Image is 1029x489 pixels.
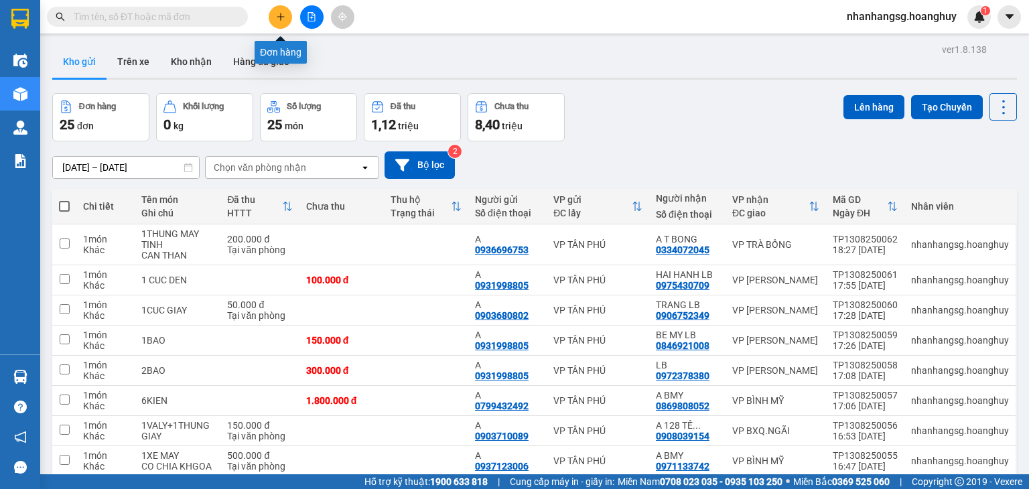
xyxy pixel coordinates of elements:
[502,121,523,131] span: triệu
[141,208,214,218] div: Ghi chú
[52,46,107,78] button: Kho gửi
[475,299,540,310] div: A
[331,5,354,29] button: aim
[227,461,292,472] div: Tại văn phòng
[183,102,224,111] div: Khối lượng
[52,93,149,141] button: Đơn hàng25đơn
[833,330,898,340] div: TP1308250059
[732,425,819,436] div: VP BXQ.NGÃI
[475,420,540,431] div: A
[656,370,709,381] div: 0972378380
[174,121,184,131] span: kg
[833,450,898,461] div: TP1308250055
[475,117,500,133] span: 8,40
[391,102,415,111] div: Đã thu
[553,194,632,205] div: VP gửi
[306,201,377,212] div: Chưa thu
[307,12,316,21] span: file-add
[306,395,377,406] div: 1.800.000 đ
[475,234,540,244] div: A
[83,234,128,244] div: 1 món
[656,193,719,204] div: Người nhận
[83,370,128,381] div: Khác
[360,162,370,173] svg: open
[911,395,1009,406] div: nhanhangsg.hoanghuy
[553,335,642,346] div: VP TÂN PHÚ
[83,431,128,441] div: Khác
[475,280,529,291] div: 0931998805
[141,305,214,316] div: 1CUC GIAY
[833,390,898,401] div: TP1308250057
[726,189,826,224] th: Toggle SortBy
[83,201,128,212] div: Chi tiết
[833,461,898,472] div: 16:47 [DATE]
[732,365,819,376] div: VP [PERSON_NAME]
[656,269,719,280] div: HAI HANH LB
[227,244,292,255] div: Tại văn phòng
[732,239,819,250] div: VP TRÀ BỒNG
[656,461,709,472] div: 0971133742
[141,365,214,376] div: 2BAO
[656,209,719,220] div: Số điện thoại
[11,9,29,29] img: logo-vxr
[911,95,983,119] button: Tạo Chuyến
[83,420,128,431] div: 1 món
[553,208,632,218] div: ĐC lấy
[13,54,27,68] img: warehouse-icon
[83,401,128,411] div: Khác
[494,102,529,111] div: Chưa thu
[285,121,303,131] span: món
[833,340,898,351] div: 17:26 [DATE]
[656,244,709,255] div: 0334072045
[338,12,347,21] span: aim
[732,305,819,316] div: VP [PERSON_NAME]
[656,330,719,340] div: BE MY LB
[83,340,128,351] div: Khác
[77,121,94,131] span: đơn
[53,157,199,178] input: Select a date range.
[475,330,540,340] div: A
[832,476,890,487] strong: 0369 525 060
[391,194,451,205] div: Thu hộ
[227,234,292,244] div: 200.000 đ
[475,269,540,280] div: A
[141,228,214,250] div: 1THUNG MAY TINH
[656,420,719,431] div: A 128 TẾ HANH TR Q TRONG TP QN
[13,121,27,135] img: warehouse-icon
[833,208,887,218] div: Ngày ĐH
[732,194,809,205] div: VP nhận
[833,299,898,310] div: TP1308250060
[160,46,222,78] button: Kho nhận
[83,280,128,291] div: Khác
[475,370,529,381] div: 0931998805
[227,299,292,310] div: 50.000 đ
[833,244,898,255] div: 18:27 [DATE]
[56,12,65,21] span: search
[227,431,292,441] div: Tại văn phòng
[398,121,419,131] span: triệu
[287,102,321,111] div: Số lượng
[74,9,232,24] input: Tìm tên, số ĐT hoặc mã đơn
[732,208,809,218] div: ĐC giao
[83,390,128,401] div: 1 món
[983,6,987,15] span: 1
[141,335,214,346] div: 1BAO
[227,194,281,205] div: Đã thu
[656,280,709,291] div: 0975430709
[553,425,642,436] div: VP TÂN PHÚ
[656,450,719,461] div: A BMY
[498,474,500,489] span: |
[13,370,27,384] img: warehouse-icon
[656,299,719,310] div: TRANG LB
[141,275,214,285] div: 1 CUC DEN
[656,390,719,401] div: A BMY
[475,450,540,461] div: A
[227,450,292,461] div: 500.000 đ
[843,95,904,119] button: Lên hàng
[911,365,1009,376] div: nhanhangsg.hoanghuy
[911,201,1009,212] div: Nhân viên
[13,87,27,101] img: warehouse-icon
[227,310,292,321] div: Tại văn phòng
[732,335,819,346] div: VP [PERSON_NAME]
[836,8,967,25] span: nhanhangsg.hoanghuy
